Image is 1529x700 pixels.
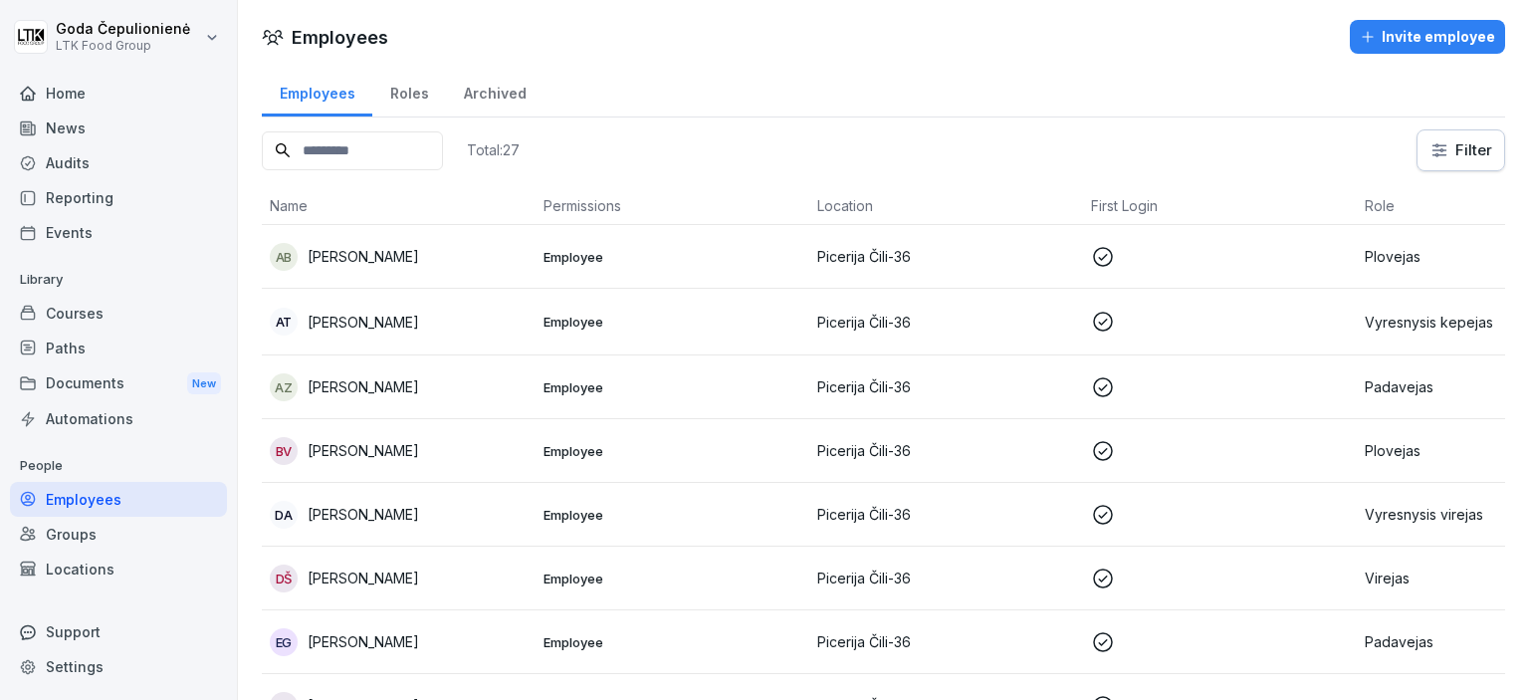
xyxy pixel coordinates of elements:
[10,614,227,649] div: Support
[544,570,801,587] p: Employee
[817,440,1075,461] p: Picerija Čili-36
[270,373,298,401] div: AZ
[10,145,227,180] a: Audits
[817,246,1075,267] p: Picerija Čili-36
[308,246,419,267] p: [PERSON_NAME]
[270,308,298,336] div: AT
[10,649,227,684] a: Settings
[10,482,227,517] a: Employees
[270,437,298,465] div: BV
[10,365,227,402] a: DocumentsNew
[817,504,1075,525] p: Picerija Čili-36
[270,243,298,271] div: AB
[544,248,801,266] p: Employee
[1418,130,1504,170] button: Filter
[446,66,544,117] a: Archived
[187,372,221,395] div: New
[10,180,227,215] a: Reporting
[10,517,227,552] a: Groups
[10,76,227,111] a: Home
[10,401,227,436] a: Automations
[10,331,227,365] a: Paths
[817,631,1075,652] p: Picerija Čili-36
[270,565,298,592] div: DŠ
[817,568,1075,588] p: Picerija Čili-36
[270,628,298,656] div: EG
[10,450,227,482] p: People
[1350,20,1505,54] button: Invite employee
[544,506,801,524] p: Employee
[1083,187,1357,225] th: First Login
[292,24,388,51] h1: Employees
[372,66,446,117] a: Roles
[544,633,801,651] p: Employee
[10,552,227,586] a: Locations
[544,313,801,331] p: Employee
[308,568,419,588] p: [PERSON_NAME]
[1429,140,1492,160] div: Filter
[262,187,536,225] th: Name
[308,312,419,333] p: [PERSON_NAME]
[308,504,419,525] p: [PERSON_NAME]
[1360,26,1495,48] div: Invite employee
[56,21,190,38] p: Goda Čepulionienė
[544,378,801,396] p: Employee
[270,501,298,529] div: DA
[467,140,520,159] p: Total: 27
[10,365,227,402] div: Documents
[10,111,227,145] a: News
[10,264,227,296] p: Library
[10,296,227,331] a: Courses
[10,215,227,250] a: Events
[56,39,190,53] p: LTK Food Group
[817,312,1075,333] p: Picerija Čili-36
[544,442,801,460] p: Employee
[308,440,419,461] p: [PERSON_NAME]
[536,187,809,225] th: Permissions
[308,376,419,397] p: [PERSON_NAME]
[308,631,419,652] p: [PERSON_NAME]
[809,187,1083,225] th: Location
[262,66,372,117] a: Employees
[817,376,1075,397] p: Picerija Čili-36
